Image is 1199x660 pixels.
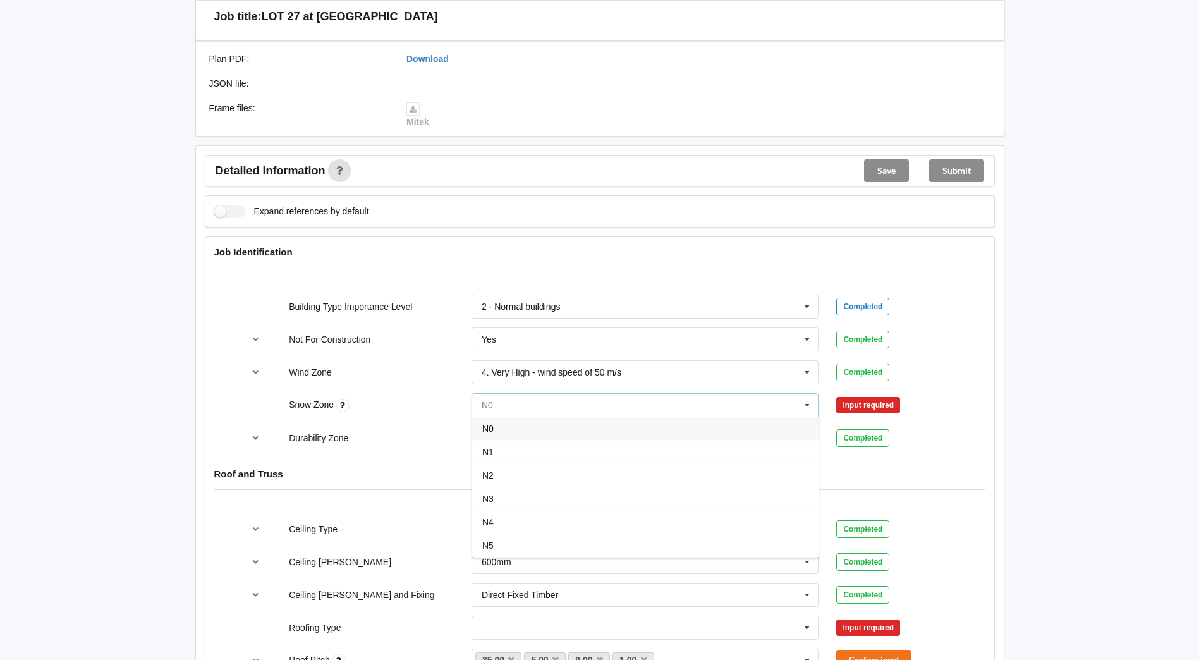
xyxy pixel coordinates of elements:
div: Direct Fixed Timber [482,590,558,599]
button: reference-toggle [243,427,268,449]
label: Snow Zone [289,400,336,410]
div: Completed [836,520,889,538]
button: reference-toggle [243,518,268,541]
span: N4 [482,517,494,527]
button: reference-toggle [243,584,268,606]
div: Completed [836,586,889,604]
div: Completed [836,553,889,571]
button: reference-toggle [243,328,268,351]
button: reference-toggle [243,551,268,573]
span: N1 [482,447,494,457]
label: Expand references by default [214,205,369,218]
div: Yes [482,335,496,344]
div: Completed [836,331,889,348]
div: Completed [836,298,889,315]
span: N3 [482,494,494,504]
h3: LOT 27 at [GEOGRAPHIC_DATA] [262,9,438,24]
label: Durability Zone [289,433,348,443]
label: Ceiling [PERSON_NAME] and Fixing [289,590,434,600]
div: Completed [836,364,889,381]
label: Building Type Importance Level [289,302,412,312]
label: Roofing Type [289,623,341,633]
span: N5 [482,541,494,551]
a: Mitek [406,103,429,127]
label: Ceiling [PERSON_NAME] [289,557,391,567]
h4: Job Identification [214,246,985,258]
div: 4. Very High - wind speed of 50 m/s [482,368,621,377]
div: Input required [836,620,900,636]
div: 600mm [482,558,511,566]
label: Ceiling Type [289,524,338,534]
div: Frame files : [200,102,398,128]
div: Input required [836,397,900,413]
div: 2 - Normal buildings [482,302,561,311]
h3: Job title: [214,9,262,24]
div: Completed [836,429,889,447]
button: reference-toggle [243,361,268,384]
a: Download [406,54,449,64]
span: Detailed information [216,165,326,176]
span: N0 [482,424,494,434]
label: Not For Construction [289,334,370,345]
label: Wind Zone [289,367,332,377]
div: JSON file : [200,77,398,90]
h4: Roof and Truss [214,468,985,480]
span: N2 [482,470,494,480]
div: Plan PDF : [200,52,398,65]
